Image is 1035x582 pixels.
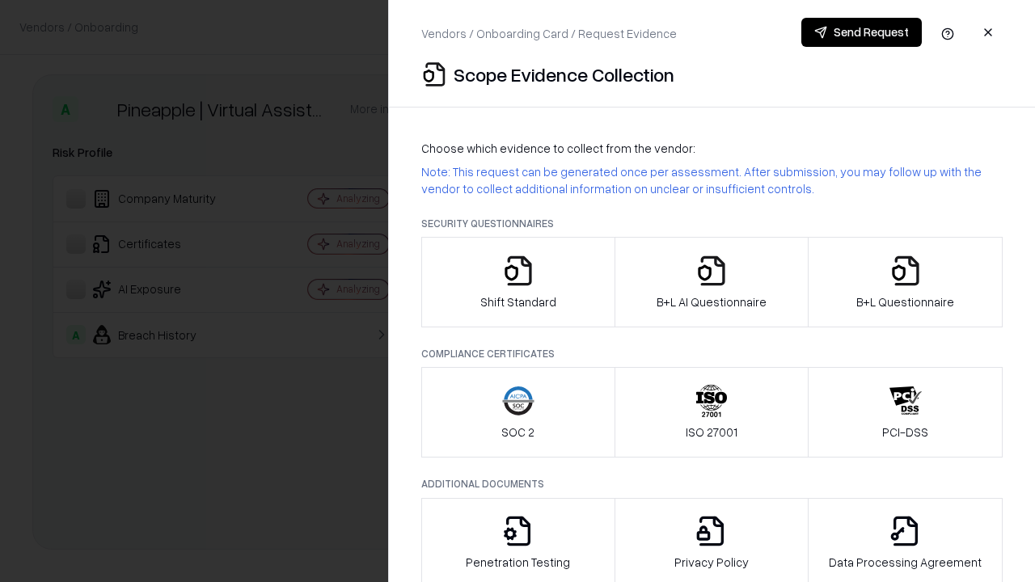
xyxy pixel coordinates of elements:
p: Choose which evidence to collect from the vendor: [421,140,1003,157]
p: Privacy Policy [674,554,749,571]
p: B+L AI Questionnaire [657,293,767,310]
p: Compliance Certificates [421,347,1003,361]
p: PCI-DSS [882,424,928,441]
button: PCI-DSS [808,367,1003,458]
p: Note: This request can be generated once per assessment. After submission, you may follow up with... [421,163,1003,197]
p: Shift Standard [480,293,556,310]
button: SOC 2 [421,367,615,458]
button: Send Request [801,18,922,47]
button: B+L AI Questionnaire [615,237,809,327]
p: Security Questionnaires [421,217,1003,230]
p: SOC 2 [501,424,534,441]
button: B+L Questionnaire [808,237,1003,327]
p: ISO 27001 [686,424,737,441]
p: Data Processing Agreement [829,554,982,571]
p: Scope Evidence Collection [454,61,674,87]
p: Penetration Testing [466,554,570,571]
button: ISO 27001 [615,367,809,458]
button: Shift Standard [421,237,615,327]
p: Additional Documents [421,477,1003,491]
p: Vendors / Onboarding Card / Request Evidence [421,25,677,42]
p: B+L Questionnaire [856,293,954,310]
